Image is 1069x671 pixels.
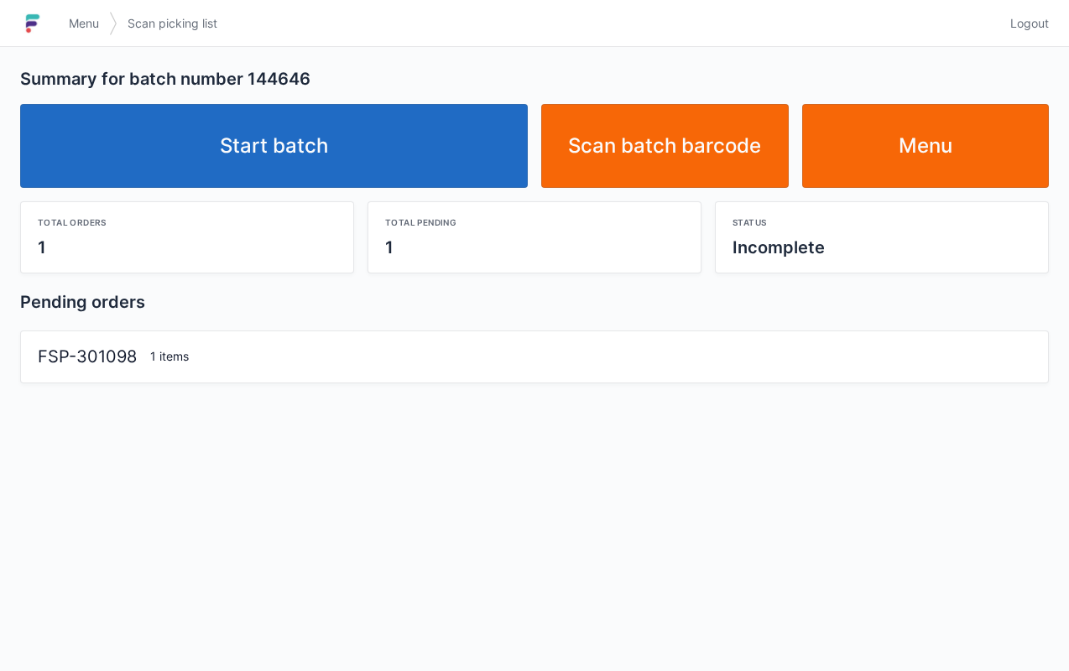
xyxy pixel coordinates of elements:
[802,104,1050,188] a: Menu
[20,290,1049,314] h2: Pending orders
[20,10,45,37] img: logo-small.jpg
[128,15,217,32] span: Scan picking list
[385,216,684,229] div: Total pending
[117,8,227,39] a: Scan picking list
[1010,15,1049,32] span: Logout
[385,236,684,259] div: 1
[20,67,1049,91] h2: Summary for batch number 144646
[733,236,1031,259] div: Incomplete
[69,15,99,32] span: Menu
[59,8,109,39] a: Menu
[31,345,143,369] div: FSP-301098
[38,236,336,259] div: 1
[733,216,1031,229] div: Status
[143,348,1038,365] div: 1 items
[109,3,117,44] img: svg>
[1000,8,1049,39] a: Logout
[20,104,528,188] a: Start batch
[38,216,336,229] div: Total orders
[541,104,789,188] a: Scan batch barcode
